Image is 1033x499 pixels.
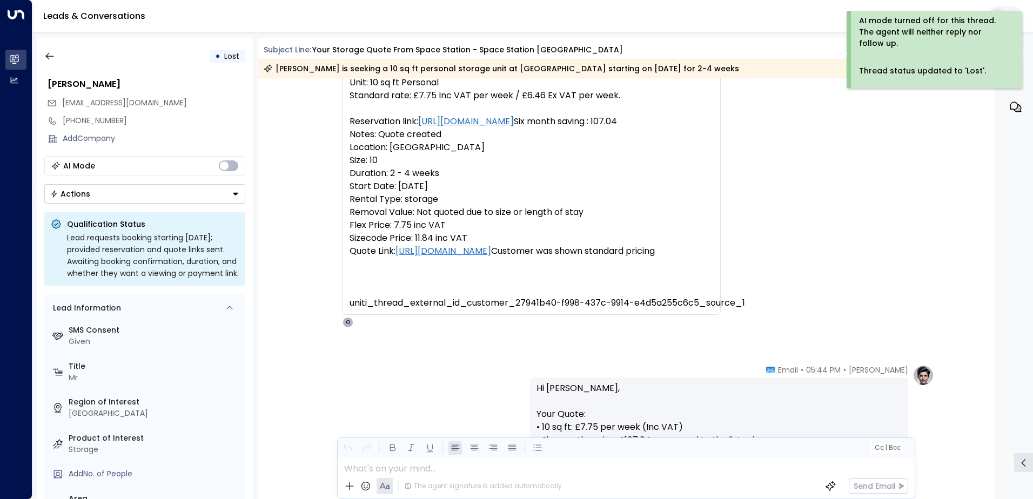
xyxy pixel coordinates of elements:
[806,365,841,375] span: 05:44 PM
[50,189,90,199] div: Actions
[69,433,241,444] label: Product of Interest
[69,325,241,336] label: SMS Consent
[69,396,241,408] label: Region of Interest
[62,97,187,109] span: williammaster222@gmail.com
[360,441,373,455] button: Redo
[48,78,245,91] div: [PERSON_NAME]
[215,46,220,66] div: •
[343,317,353,328] div: O
[63,133,245,144] div: AddCompany
[69,444,241,455] div: Storage
[224,51,239,62] span: Lost
[778,365,798,375] span: Email
[843,365,846,375] span: •
[69,361,241,372] label: Title
[69,468,241,480] div: AddNo. of People
[44,184,245,204] div: Button group with a nested menu
[849,365,908,375] span: [PERSON_NAME]
[44,184,245,204] button: Actions
[859,65,986,77] div: Thread status updated to 'Lost'.
[69,408,241,419] div: [GEOGRAPHIC_DATA]
[43,10,145,22] a: Leads & Conversations
[859,15,1008,49] div: AI mode turned off for this thread. The agent will neither reply nor follow up.
[350,37,714,309] pre: Name: [PERSON_NAME] Email: [EMAIL_ADDRESS][DOMAIN_NAME] Phone: [PHONE_NUMBER] Unit: 10 sq ft Pers...
[870,443,904,453] button: Cc|Bcc
[312,44,623,56] div: Your storage quote from Space Station - Space Station [GEOGRAPHIC_DATA]
[264,44,311,55] span: Subject Line:
[49,302,121,314] div: Lead Information
[69,372,241,383] div: Mr
[264,63,739,74] div: [PERSON_NAME] is seeking a 10 sq ft personal storage unit at [GEOGRAPHIC_DATA] starting on [DATE]...
[801,365,803,375] span: •
[885,444,887,451] span: |
[69,336,241,347] div: Given
[874,444,900,451] span: Cc Bcc
[395,245,491,258] a: [URL][DOMAIN_NAME]
[62,97,187,108] span: [EMAIL_ADDRESS][DOMAIN_NAME]
[67,232,239,279] div: Lead requests booking starting [DATE]; provided reservation and quote links sent. Awaiting bookin...
[404,481,562,491] div: The agent signature is added automatically
[418,115,514,128] a: [URL][DOMAIN_NAME]
[341,441,354,455] button: Undo
[913,365,934,386] img: profile-logo.png
[63,115,245,126] div: [PHONE_NUMBER]
[67,219,239,230] p: Qualification Status
[63,160,95,171] div: AI Mode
